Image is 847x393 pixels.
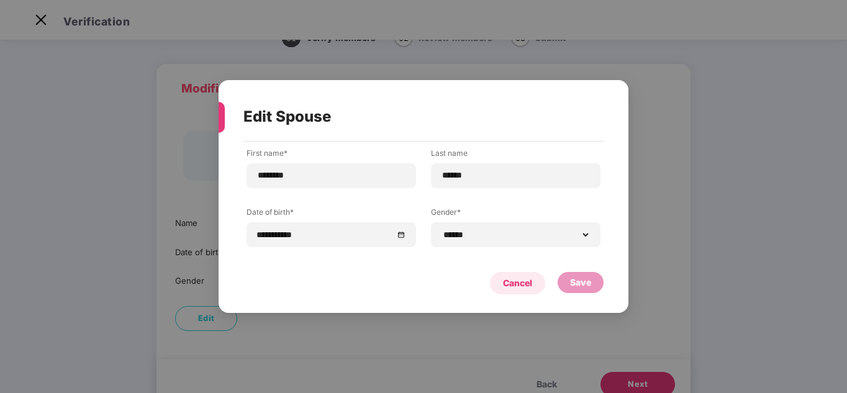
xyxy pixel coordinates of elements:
div: Cancel [503,276,532,290]
label: Last name [431,148,600,163]
label: First name* [247,148,416,163]
label: Date of birth* [247,207,416,222]
label: Gender* [431,207,600,222]
div: Edit Spouse [243,93,574,141]
div: Save [570,276,591,289]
